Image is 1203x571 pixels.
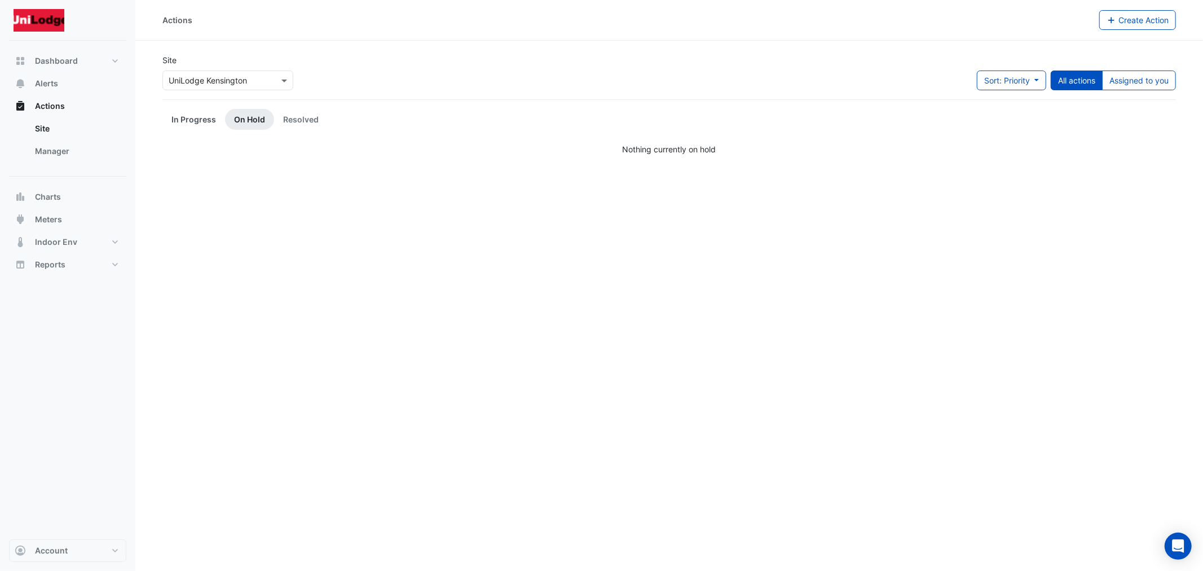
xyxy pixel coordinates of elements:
[35,236,77,248] span: Indoor Env
[9,72,126,95] button: Alerts
[15,236,26,248] app-icon: Indoor Env
[35,214,62,225] span: Meters
[1118,15,1169,25] span: Create Action
[26,140,126,162] a: Manager
[274,109,328,130] a: Resolved
[9,231,126,253] button: Indoor Env
[26,117,126,140] a: Site
[15,55,26,67] app-icon: Dashboard
[1051,71,1103,90] button: All actions
[1099,10,1176,30] button: Create Action
[9,95,126,117] button: Actions
[9,117,126,167] div: Actions
[35,100,65,112] span: Actions
[35,191,61,203] span: Charts
[9,208,126,231] button: Meters
[9,253,126,276] button: Reports
[162,143,1176,155] div: Nothing currently on hold
[977,71,1046,90] button: Sort: Priority
[14,9,64,32] img: Company Logo
[162,14,192,26] div: Actions
[15,191,26,203] app-icon: Charts
[15,214,26,225] app-icon: Meters
[35,78,58,89] span: Alerts
[9,539,126,562] button: Account
[15,259,26,270] app-icon: Reports
[225,109,274,130] a: On Hold
[162,109,225,130] a: In Progress
[15,78,26,89] app-icon: Alerts
[1165,533,1192,560] div: Open Intercom Messenger
[35,259,65,270] span: Reports
[9,50,126,72] button: Dashboard
[35,55,78,67] span: Dashboard
[162,54,177,66] label: Site
[1102,71,1176,90] button: Assigned to you
[35,545,68,556] span: Account
[15,100,26,112] app-icon: Actions
[984,76,1030,85] span: Sort: Priority
[9,186,126,208] button: Charts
